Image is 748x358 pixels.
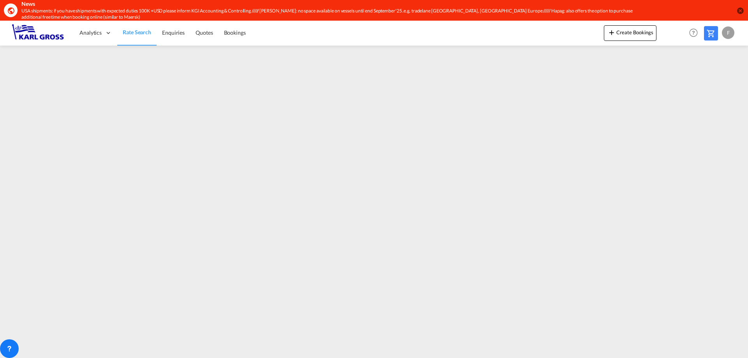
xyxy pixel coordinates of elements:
[12,24,64,42] img: 3269c73066d711f095e541db4db89301.png
[117,20,157,46] a: Rate Search
[157,20,190,46] a: Enquiries
[224,29,246,36] span: Bookings
[190,20,218,46] a: Quotes
[74,20,117,46] div: Analytics
[736,7,744,14] button: icon-close-circle
[219,20,251,46] a: Bookings
[722,26,734,39] div: F
[604,25,656,41] button: icon-plus 400-fgCreate Bookings
[607,28,616,37] md-icon: icon-plus 400-fg
[162,29,185,36] span: Enquiries
[687,26,704,40] div: Help
[123,29,151,35] span: Rate Search
[687,26,700,39] span: Help
[79,29,102,37] span: Analytics
[7,7,15,14] md-icon: icon-earth
[21,8,633,21] div: USA shipments: if you have shipments with expected duties 100K +USD please inform KGI Accounting ...
[196,29,213,36] span: Quotes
